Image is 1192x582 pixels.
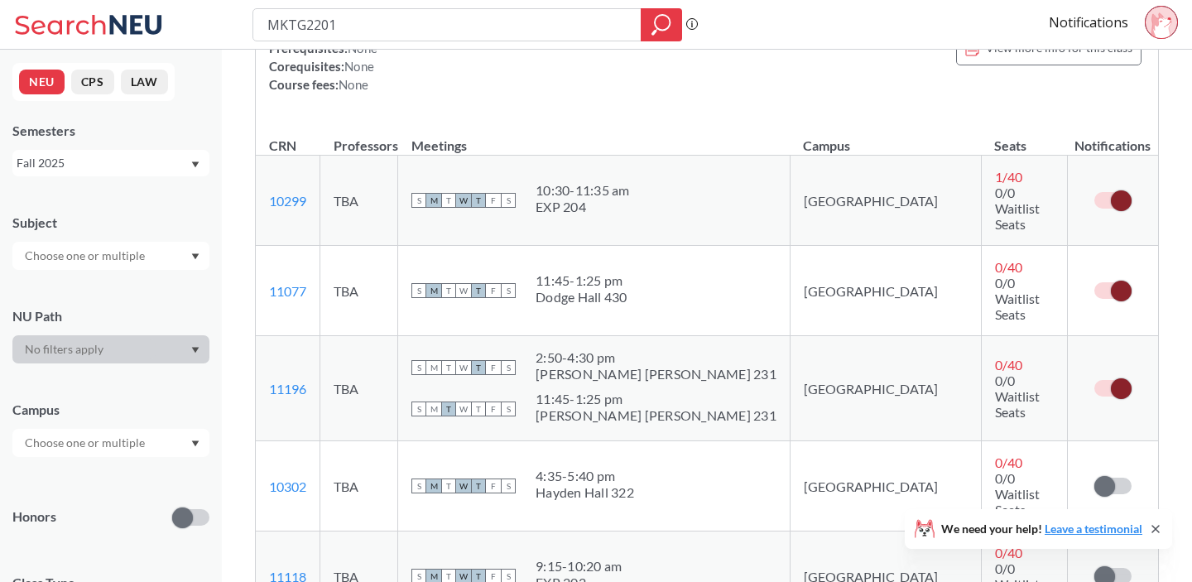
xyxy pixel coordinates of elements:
span: W [456,479,471,493]
span: S [411,479,426,493]
th: Campus [790,120,981,156]
span: S [501,283,516,298]
span: T [471,360,486,375]
span: 1 / 40 [995,169,1022,185]
td: TBA [320,336,398,441]
button: CPS [71,70,114,94]
span: 0/0 Waitlist Seats [995,185,1040,232]
div: 11:45 - 1:25 pm [536,391,776,407]
th: Seats [981,120,1067,156]
span: S [501,402,516,416]
p: Honors [12,507,56,527]
span: None [339,77,368,92]
a: Leave a testimonial [1045,522,1142,536]
div: CRN [269,137,296,155]
td: [GEOGRAPHIC_DATA] [790,336,981,441]
svg: magnifying glass [651,13,671,36]
div: 4:35 - 5:40 pm [536,468,634,484]
input: Class, professor, course number, "phrase" [266,11,629,39]
div: EXP 204 [536,199,630,215]
span: S [411,283,426,298]
a: Notifications [1049,13,1128,31]
span: F [486,479,501,493]
span: None [344,59,374,74]
a: 11077 [269,283,306,299]
div: Subject [12,214,209,232]
span: F [486,283,501,298]
div: magnifying glass [641,8,682,41]
span: F [486,402,501,416]
span: 0/0 Waitlist Seats [995,470,1040,517]
span: S [501,479,516,493]
div: Campus [12,401,209,419]
th: Professors [320,120,398,156]
th: Notifications [1068,120,1158,156]
td: [GEOGRAPHIC_DATA] [790,441,981,531]
div: NU Path [12,307,209,325]
span: S [501,193,516,208]
span: S [411,360,426,375]
span: W [456,402,471,416]
span: T [471,193,486,208]
td: TBA [320,441,398,531]
span: T [441,193,456,208]
td: TBA [320,156,398,246]
div: Semesters [12,122,209,140]
input: Choose one or multiple [17,246,156,266]
span: T [471,283,486,298]
div: Hayden Hall 322 [536,484,634,501]
svg: Dropdown arrow [191,161,199,168]
svg: Dropdown arrow [191,347,199,354]
span: S [411,402,426,416]
div: [PERSON_NAME] [PERSON_NAME] 231 [536,366,776,382]
div: NUPaths: Prerequisites: Corequisites: Course fees: [269,21,377,94]
div: 2:50 - 4:30 pm [536,349,776,366]
span: S [501,360,516,375]
span: F [486,360,501,375]
svg: Dropdown arrow [191,440,199,447]
a: 11196 [269,381,306,397]
span: M [426,283,441,298]
div: Dodge Hall 430 [536,289,627,305]
span: W [456,283,471,298]
span: M [426,360,441,375]
span: 0/0 Waitlist Seats [995,275,1040,322]
span: T [441,479,456,493]
span: M [426,193,441,208]
span: 0/0 Waitlist Seats [995,373,1040,420]
button: LAW [121,70,168,94]
button: NEU [19,70,65,94]
span: T [471,402,486,416]
div: 11:45 - 1:25 pm [536,272,627,289]
span: S [411,193,426,208]
span: We need your help! [941,523,1142,535]
div: [PERSON_NAME] [PERSON_NAME] 231 [536,407,776,424]
span: W [456,193,471,208]
span: F [486,193,501,208]
span: M [426,479,441,493]
div: 10:30 - 11:35 am [536,182,630,199]
div: Fall 2025 [17,154,190,172]
div: 9:15 - 10:20 am [536,558,622,575]
th: Meetings [398,120,791,156]
span: T [441,283,456,298]
span: W [456,360,471,375]
input: Choose one or multiple [17,433,156,453]
td: [GEOGRAPHIC_DATA] [790,156,981,246]
td: [GEOGRAPHIC_DATA] [790,246,981,336]
span: 0 / 40 [995,545,1022,560]
div: Dropdown arrow [12,429,209,457]
svg: Dropdown arrow [191,253,199,260]
span: T [441,402,456,416]
span: M [426,402,441,416]
div: Dropdown arrow [12,335,209,363]
div: Dropdown arrow [12,242,209,270]
span: T [471,479,486,493]
span: 0 / 40 [995,259,1022,275]
a: 10299 [269,193,306,209]
span: 0 / 40 [995,357,1022,373]
span: 0 / 40 [995,455,1022,470]
a: 10302 [269,479,306,494]
td: TBA [320,246,398,336]
div: Fall 2025Dropdown arrow [12,150,209,176]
